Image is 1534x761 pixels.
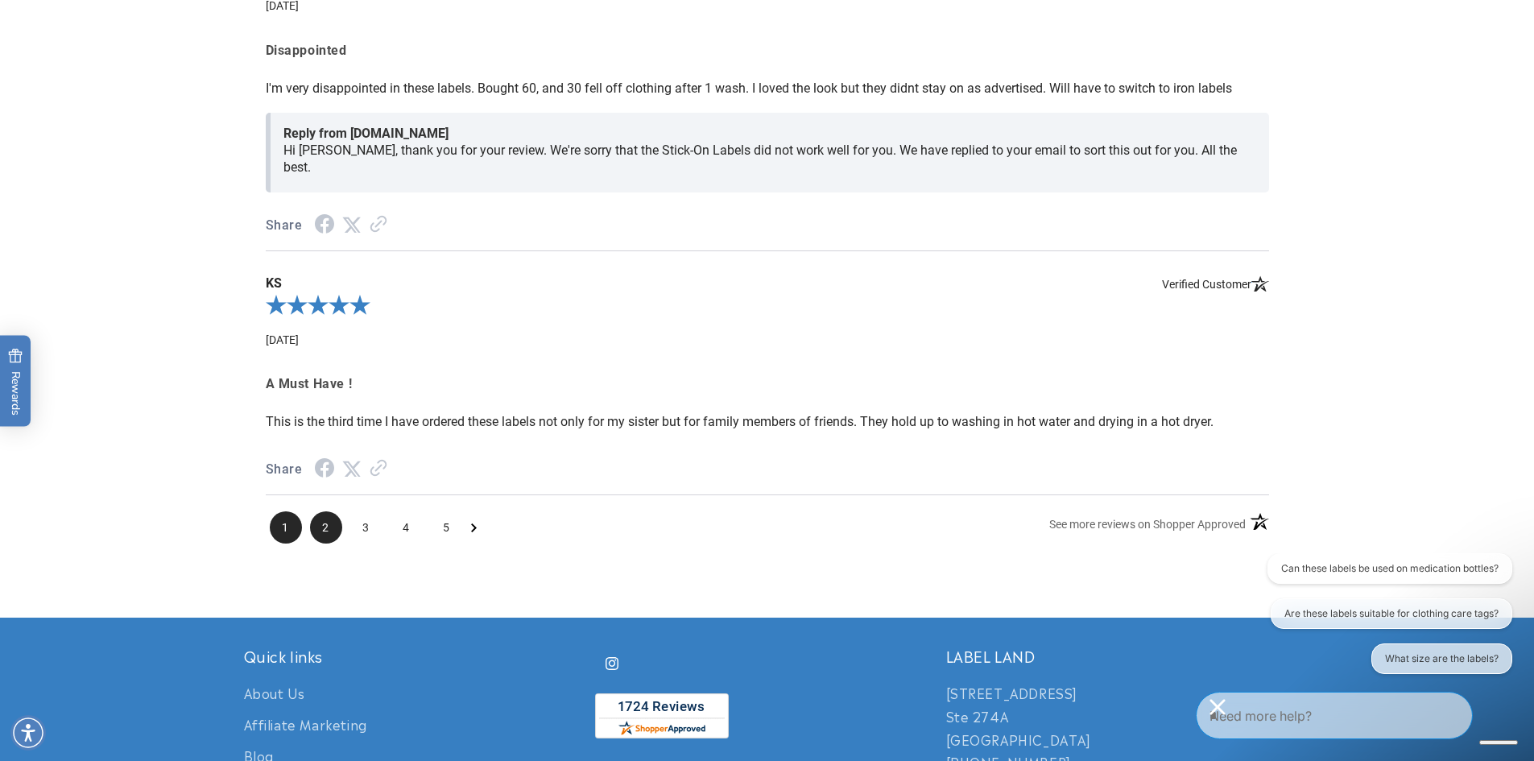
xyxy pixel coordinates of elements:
span: 5 [431,511,463,544]
div: Accessibility Menu [10,715,46,751]
li: Page 5 [431,511,463,544]
a: Facebook Share - open in a new tab [315,218,334,234]
span: 1 [270,511,302,544]
a: Link to review on the Shopper Approved Certificate. Opens in a new tab [370,217,387,233]
a: Affiliate Marketing [244,709,367,740]
h2: Quick links [244,647,589,665]
span: Verified Customer [1162,275,1269,292]
p: This is the third time I have ordered these labels not only for my sister but for family members ... [266,413,1269,430]
iframe: Gorgias live chat conversation starters [1259,553,1518,689]
span: Share [266,458,303,482]
span: A Must Have ! [266,373,1269,396]
span: Share [266,214,303,238]
a: Twitter Share - open in a new tab [342,461,362,477]
p: Hi [PERSON_NAME], thank you for your review. We're sorry that the Stick-On Labels did not work we... [283,142,1256,176]
span: 2 [310,511,342,544]
div: 5.0-star overall rating [266,292,1269,324]
span: Date [266,333,299,346]
a: Link to review on the Shopper Approved Certificate. Opens in a new tab [370,461,387,477]
iframe: Gorgias Floating Chat [1196,685,1518,745]
h2: LABEL LAND [946,647,1291,665]
li: Page 4 [391,511,423,544]
span: Next Page [471,511,477,544]
li: Page 3 [350,511,382,544]
a: shopperapproved.com [595,693,729,744]
a: See more reviews on Shopper Approved: Opens in a new tab [1049,511,1246,543]
span: 4 [391,511,423,544]
span: Disappointed [266,39,1269,63]
li: Page 2 [310,511,342,544]
span: KS [266,275,1269,292]
p: I'm very disappointed in these labels. Bought 60, and 30 fell off clothing after 1 wash. I loved ... [266,80,1269,97]
li: Page 1 [270,511,302,544]
a: Twitter Share - open in a new tab [342,217,362,233]
a: About Us [244,681,305,709]
span: Reply from [DOMAIN_NAME] [283,126,1256,142]
span: Rewards [8,348,23,415]
a: Facebook Share - open in a new tab [315,462,334,478]
span: 3 [350,511,382,544]
span: See more reviews on Shopper Approved [1049,518,1246,531]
